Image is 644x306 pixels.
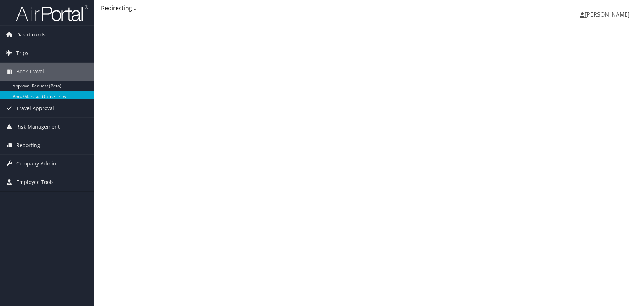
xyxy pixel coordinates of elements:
span: Book Travel [16,63,44,81]
img: airportal-logo.png [16,5,88,22]
span: Dashboards [16,26,46,44]
span: Travel Approval [16,99,54,117]
span: Trips [16,44,29,62]
span: Company Admin [16,155,56,173]
div: Redirecting... [101,4,637,12]
span: Employee Tools [16,173,54,191]
span: [PERSON_NAME] [585,10,630,18]
a: [PERSON_NAME] [580,4,637,25]
span: Reporting [16,136,40,154]
span: Risk Management [16,118,60,136]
